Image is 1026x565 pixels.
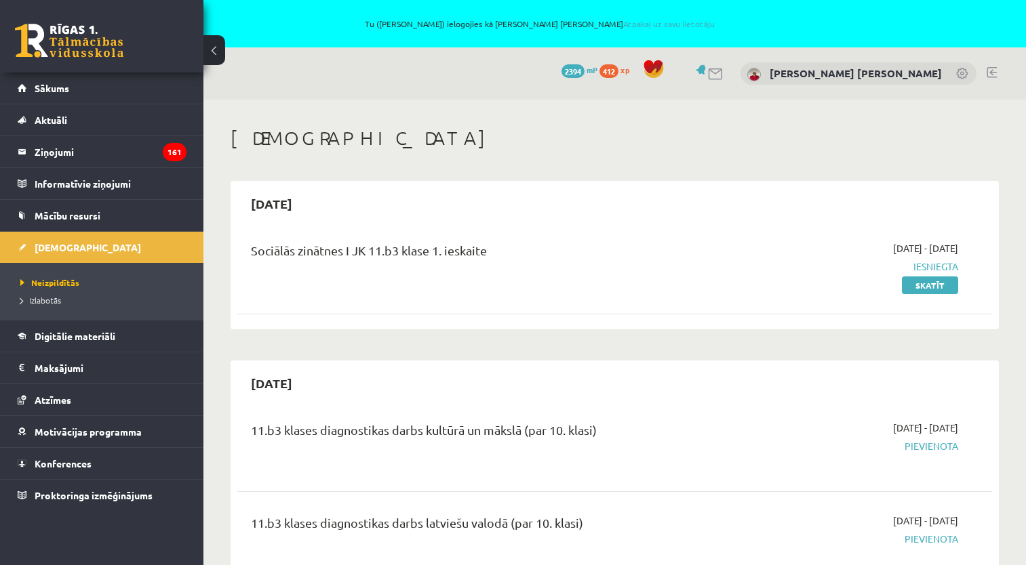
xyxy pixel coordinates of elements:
a: Izlabotās [20,294,190,306]
a: Digitālie materiāli [18,320,186,352]
span: Sākums [35,82,69,94]
span: Mācību resursi [35,209,100,222]
span: 2394 [561,64,585,78]
a: Neizpildītās [20,276,190,289]
a: 2394 mP [561,64,597,75]
span: xp [620,64,629,75]
div: 11.b3 klases diagnostikas darbs kultūrā un mākslā (par 10. klasi) [251,421,715,446]
h1: [DEMOGRAPHIC_DATA] [231,127,999,150]
span: [DATE] - [DATE] [893,421,958,435]
div: Sociālās zinātnes I JK 11.b3 klase 1. ieskaite [251,241,715,266]
a: [DEMOGRAPHIC_DATA] [18,232,186,263]
a: 412 xp [599,64,636,75]
span: Tu ([PERSON_NAME]) ielogojies kā [PERSON_NAME] [PERSON_NAME] [156,20,924,28]
i: 161 [163,143,186,161]
legend: Ziņojumi [35,136,186,167]
span: 412 [599,64,618,78]
a: Aktuāli [18,104,186,135]
a: Skatīt [902,276,958,294]
a: [PERSON_NAME] [PERSON_NAME] [770,66,942,80]
a: Ziņojumi161 [18,136,186,167]
a: Konferences [18,448,186,479]
a: Atpakaļ uz savu lietotāju [623,18,715,29]
a: Rīgas 1. Tālmācības vidusskola [15,24,123,58]
span: [DATE] - [DATE] [893,241,958,255]
a: Informatīvie ziņojumi [18,168,186,199]
a: Maksājumi [18,352,186,383]
span: mP [587,64,597,75]
div: 11.b3 klases diagnostikas darbs latviešu valodā (par 10. klasi) [251,514,715,539]
a: Atzīmes [18,384,186,415]
span: Neizpildītās [20,277,79,288]
a: Motivācijas programma [18,416,186,447]
span: Atzīmes [35,394,71,406]
span: Izlabotās [20,295,61,306]
span: Pievienota [736,439,958,453]
span: Aktuāli [35,114,67,126]
span: Digitālie materiāli [35,330,115,342]
img: Olivers Larss Šēnbergs [747,68,761,81]
span: Pievienota [736,532,958,546]
span: Motivācijas programma [35,425,142,438]
span: Konferences [35,457,92,469]
h2: [DATE] [237,188,306,219]
a: Mācību resursi [18,200,186,231]
span: [DATE] - [DATE] [893,514,958,528]
h2: [DATE] [237,367,306,399]
span: Iesniegta [736,259,958,274]
span: [DEMOGRAPHIC_DATA] [35,241,141,253]
span: Proktoringa izmēģinājums [35,489,153,501]
legend: Maksājumi [35,352,186,383]
a: Proktoringa izmēģinājums [18,480,186,511]
legend: Informatīvie ziņojumi [35,168,186,199]
a: Sākums [18,72,186,104]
